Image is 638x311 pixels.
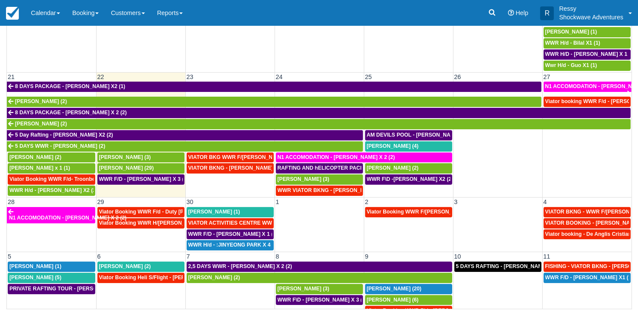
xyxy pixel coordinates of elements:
[187,218,274,229] a: VIATOR ACTIVITIES CENTRE WWR - [PERSON_NAME] X 1 (1)
[187,207,274,217] a: [PERSON_NAME] (1)
[7,108,631,118] a: 8 DAYS PACKAGE - [PERSON_NAME] X 2 (2)
[9,286,138,292] span: PRIVATE RAFTING TOUR - [PERSON_NAME] X 5 (5)
[97,163,184,174] a: [PERSON_NAME] (29)
[97,262,184,272] a: [PERSON_NAME] (2)
[276,284,363,294] a: [PERSON_NAME] (3)
[364,73,373,80] span: 25
[15,98,67,104] span: [PERSON_NAME] (2)
[8,163,95,174] a: [PERSON_NAME] x 1 (1)
[367,286,422,292] span: [PERSON_NAME] (20)
[9,187,97,193] span: WWR H/d - [PERSON_NAME] X2 (2)
[543,253,551,260] span: 11
[278,154,395,160] span: N1 ACCOMODATION - [PERSON_NAME] X 2 (2)
[364,198,369,205] span: 2
[367,176,454,182] span: WWR F\D -[PERSON_NAME] X2 (2)
[99,154,151,160] span: [PERSON_NAME] (3)
[456,263,565,269] span: 5 DAYS RAFTING - [PERSON_NAME] X 2 (4)
[99,274,234,281] span: Viator Booking Heli S/Flight - [PERSON_NAME] X 1 (1)
[6,7,19,20] img: checkfront-main-nav-mini-logo.png
[275,253,280,260] span: 8
[540,6,554,20] div: R
[545,274,633,281] span: WWR F/D - [PERSON_NAME] X1 (1)
[15,83,125,89] span: 8 DAYS PACKAGE - [PERSON_NAME] X2 (1)
[97,174,184,185] a: WWR F/D - [PERSON_NAME] X 3 (3)
[188,274,240,281] span: [PERSON_NAME] (2)
[276,295,363,305] a: WWR F\D - [PERSON_NAME] X 3 (3)
[544,229,631,240] a: Viator booking - De Anglis Cristiano X1 (1)
[187,273,452,283] a: [PERSON_NAME] (2)
[545,40,600,46] span: WWR H/d - Bilal X1 (1)
[365,141,452,152] a: [PERSON_NAME] (4)
[188,165,286,171] span: VIATOR BKNG - [PERSON_NAME] 2 (2)
[15,143,105,149] span: 5 DAYS WWR - [PERSON_NAME] (2)
[7,130,363,140] a: 5 Day Rafting - [PERSON_NAME] X2 (2)
[97,198,105,205] span: 29
[545,29,597,35] span: [PERSON_NAME] (1)
[97,273,184,283] a: Viator Booking Heli S/Flight - [PERSON_NAME] X 1 (1)
[188,154,344,160] span: VIATOR BKG WWR F/[PERSON_NAME] [PERSON_NAME] 2 (2)
[278,165,440,171] span: RAFTING AND hELICOPTER PACKAGE - [PERSON_NAME] X1 (1)
[559,4,623,13] p: Ressy
[187,163,274,174] a: VIATOR BKNG - [PERSON_NAME] 2 (2)
[367,143,419,149] span: [PERSON_NAME] (4)
[544,38,631,49] a: WWR H/d - Bilal X1 (1)
[508,10,514,16] i: Help
[454,198,459,205] span: 3
[188,231,278,237] span: WWR F/D - [PERSON_NAME] X 1 (1)
[97,73,105,80] span: 22
[97,152,184,163] a: [PERSON_NAME] (3)
[9,165,70,171] span: [PERSON_NAME] x 1 (1)
[187,152,274,163] a: VIATOR BKG WWR F/[PERSON_NAME] [PERSON_NAME] 2 (2)
[99,263,151,269] span: [PERSON_NAME] (2)
[367,209,487,215] span: Viator Booking WWR F/[PERSON_NAME] X 2 (2)
[276,163,363,174] a: RAFTING AND hELICOPTER PACKAGE - [PERSON_NAME] X1 (1)
[278,187,390,193] span: WWR VIATOR BKNG - [PERSON_NAME] 2 (2)
[545,62,597,68] span: Wwr H/d - Guo X1 (1)
[187,240,274,250] a: WWR H/d - :JINYEONG PARK X 4 (4)
[8,174,95,185] a: Viator Booking WWR F/d- Troonbeeckx, [PERSON_NAME] 11 (9)
[365,174,452,185] a: WWR F\D -[PERSON_NAME] X2 (2)
[187,229,274,240] a: WWR F/D - [PERSON_NAME] X 1 (1)
[559,13,623,21] p: Shockwave Adventures
[276,152,452,163] a: N1 ACCOMODATION - [PERSON_NAME] X 2 (2)
[365,130,452,140] a: AM DEVILS POOL - [PERSON_NAME] X 2 (2)
[9,263,61,269] span: [PERSON_NAME] (1)
[454,262,541,272] a: 5 DAYS RAFTING - [PERSON_NAME] X 2 (4)
[8,284,95,294] a: PRIVATE RAFTING TOUR - [PERSON_NAME] X 5 (5)
[7,207,95,223] a: N1 ACCOMODATION - [PERSON_NAME] X 2 (2)
[8,262,95,272] a: [PERSON_NAME] (1)
[99,220,218,226] span: Viator Booking WWR H/[PERSON_NAME] x2 (3)
[8,152,95,163] a: [PERSON_NAME] (2)
[544,97,631,107] a: Viator booking WWR F/d - [PERSON_NAME] 3 (3)
[278,176,330,182] span: [PERSON_NAME] (3)
[544,61,631,71] a: Wwr H/d - Guo X1 (1)
[186,198,194,205] span: 30
[516,9,529,16] span: Help
[545,51,635,57] span: WWR H/D - [PERSON_NAME] X 1 (1)
[7,141,363,152] a: 5 DAYS WWR - [PERSON_NAME] (2)
[97,253,102,260] span: 6
[543,198,548,205] span: 4
[365,207,452,217] a: Viator Booking WWR F/[PERSON_NAME] X 2 (2)
[544,49,631,60] a: WWR H/D - [PERSON_NAME] X 1 (1)
[188,263,292,269] span: 2,5 DAYS WWR - [PERSON_NAME] X 2 (2)
[8,273,95,283] a: [PERSON_NAME] (5)
[367,132,478,138] span: AM DEVILS POOL - [PERSON_NAME] X 2 (2)
[15,132,113,138] span: 5 Day Rafting - [PERSON_NAME] X2 (2)
[454,73,462,80] span: 26
[544,82,632,92] a: N1 ACCOMODATION - [PERSON_NAME] X 2 (2)
[367,165,419,171] span: [PERSON_NAME] (2)
[364,253,369,260] span: 9
[367,297,419,303] span: [PERSON_NAME] (6)
[275,198,280,205] span: 1
[188,220,342,226] span: VIATOR ACTIVITIES CENTRE WWR - [PERSON_NAME] X 1 (1)
[188,242,278,248] span: WWR H/d - :JINYEONG PARK X 4 (4)
[188,209,240,215] span: [PERSON_NAME] (1)
[276,186,363,196] a: WWR VIATOR BKNG - [PERSON_NAME] 2 (2)
[187,262,452,272] a: 2,5 DAYS WWR - [PERSON_NAME] X 2 (2)
[7,253,12,260] span: 5
[7,73,15,80] span: 21
[15,121,67,127] span: [PERSON_NAME] (2)
[97,218,184,229] a: Viator Booking WWR H/[PERSON_NAME] x2 (3)
[186,253,191,260] span: 7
